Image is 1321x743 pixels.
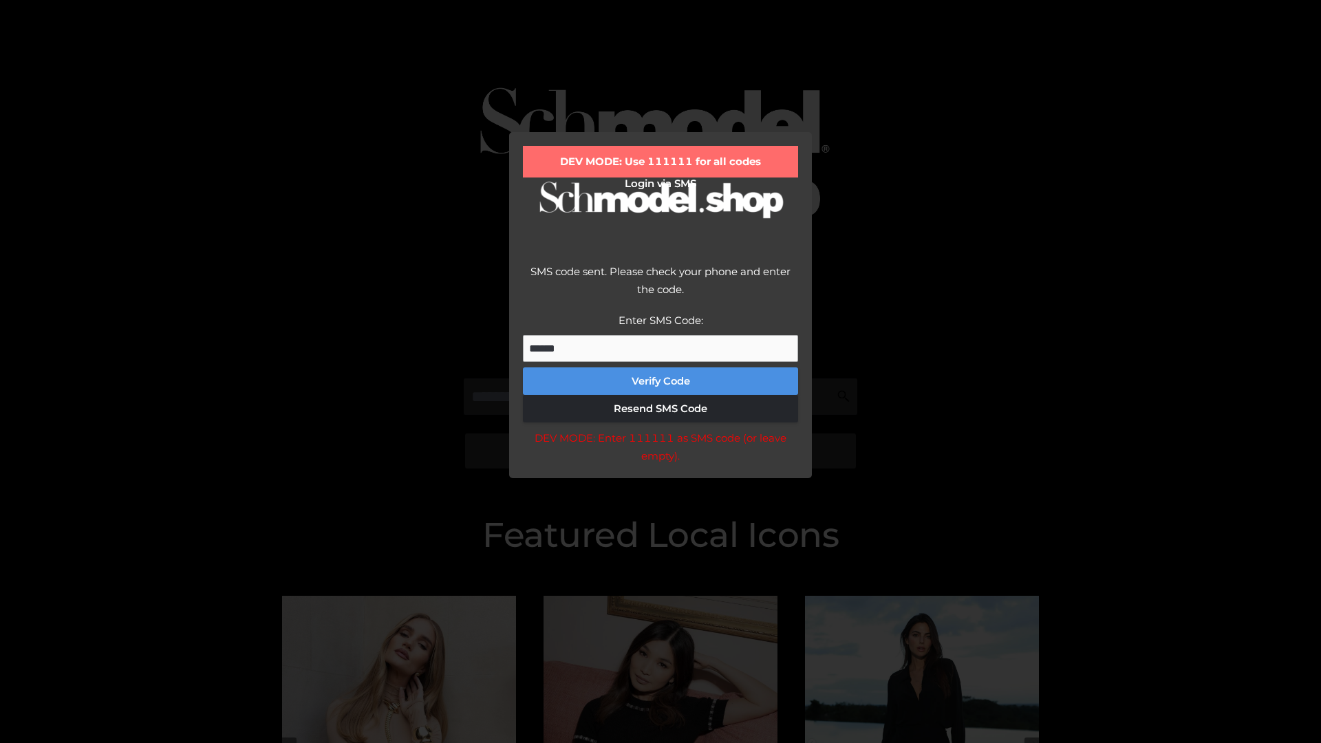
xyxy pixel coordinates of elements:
[523,263,798,312] div: SMS code sent. Please check your phone and enter the code.
[523,177,798,190] h2: Login via SMS
[523,395,798,422] button: Resend SMS Code
[523,367,798,395] button: Verify Code
[523,429,798,464] div: DEV MODE: Enter 111111 as SMS code (or leave empty).
[619,314,703,327] label: Enter SMS Code:
[523,146,798,177] div: DEV MODE: Use 111111 for all codes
